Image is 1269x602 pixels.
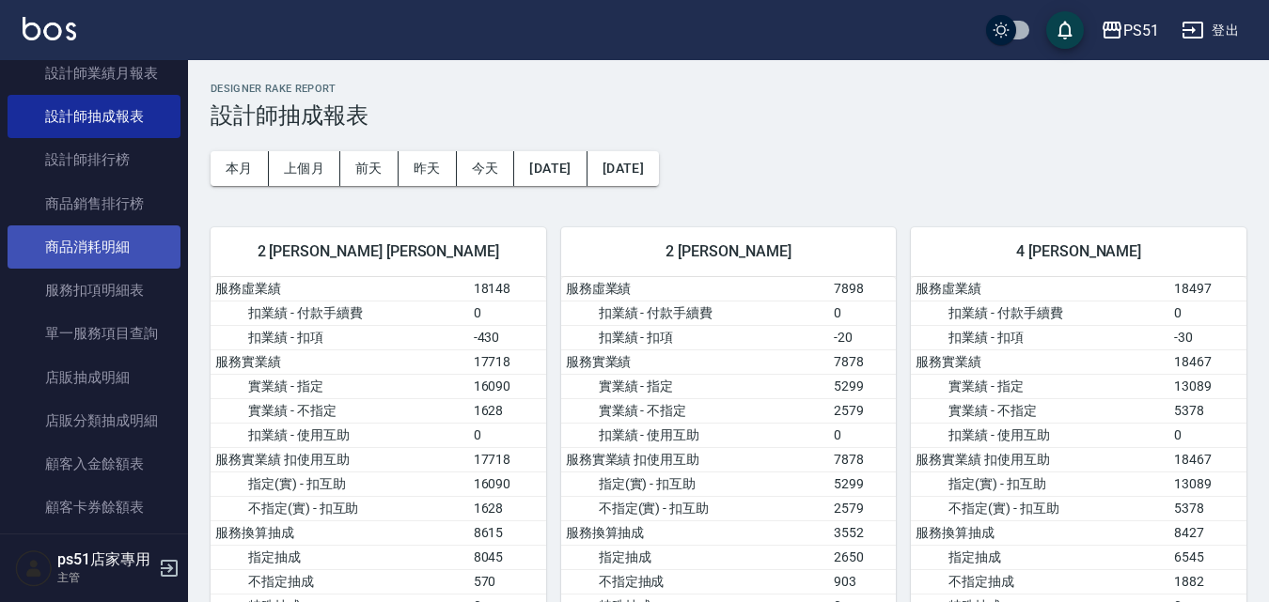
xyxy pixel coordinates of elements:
a: 顧客入金餘額表 [8,442,180,486]
a: 商品消耗明細 [8,225,180,269]
div: PS51 [1123,19,1159,42]
td: 不指定(實) - 扣互助 [911,496,1169,520]
td: 5299 [829,471,897,496]
td: 實業績 - 不指定 [561,398,829,423]
td: 扣業績 - 付款手續費 [561,301,829,325]
td: -430 [469,325,546,349]
td: 2650 [829,545,897,569]
p: 主管 [57,569,153,586]
a: 商品銷售排行榜 [8,182,180,225]
img: Person [15,549,53,587]
button: [DATE] [514,151,587,186]
td: 實業績 - 指定 [211,374,469,398]
td: 扣業績 - 使用互助 [911,423,1169,447]
button: save [1046,11,1084,49]
td: 17718 [469,447,546,471]
td: -30 [1169,325,1246,349]
td: 8615 [469,520,546,545]
td: 服務虛業績 [911,277,1169,301]
td: 1628 [469,398,546,423]
td: 7878 [829,349,897,374]
td: 7898 [829,277,897,301]
button: 今天 [457,151,515,186]
td: 5299 [829,374,897,398]
a: 設計師業績月報表 [8,52,180,95]
span: 2 [PERSON_NAME] [PERSON_NAME] [233,242,524,261]
td: 18497 [1169,277,1246,301]
a: 顧客卡券餘額表 [8,486,180,529]
td: 服務實業績 扣使用互助 [911,447,1169,471]
td: 服務實業績 [911,349,1169,374]
a: 設計師排行榜 [8,138,180,181]
td: 0 [1169,423,1246,447]
a: 單一服務項目查詢 [8,312,180,355]
td: 1628 [469,496,546,520]
td: 服務實業績 [561,349,829,374]
td: 18467 [1169,447,1246,471]
td: 扣業績 - 扣項 [911,325,1169,349]
button: 前天 [340,151,399,186]
td: 服務換算抽成 [211,520,469,545]
td: 0 [1169,301,1246,325]
td: 服務實業績 扣使用互助 [561,447,829,471]
td: 扣業績 - 扣項 [211,325,469,349]
td: 指定抽成 [911,545,1169,569]
td: 不指定抽成 [911,569,1169,594]
td: 指定抽成 [561,545,829,569]
td: 570 [469,569,546,594]
button: 本月 [211,151,269,186]
td: 13089 [1169,374,1246,398]
button: 上個月 [269,151,340,186]
a: 設計師抽成報表 [8,95,180,138]
td: 0 [829,423,897,447]
td: 13089 [1169,471,1246,496]
td: 服務實業績 [211,349,469,374]
a: 服務扣項明細表 [8,269,180,312]
h2: Designer Rake Report [211,83,1246,95]
h3: 設計師抽成報表 [211,102,1246,129]
button: 登出 [1174,13,1246,48]
td: 實業績 - 指定 [561,374,829,398]
button: 昨天 [399,151,457,186]
td: 服務虛業績 [561,277,829,301]
td: 16090 [469,374,546,398]
span: 4 [PERSON_NAME] [933,242,1224,261]
td: 指定(實) - 扣互助 [211,471,469,496]
td: 6545 [1169,545,1246,569]
h5: ps51店家專用 [57,550,153,569]
td: 服務虛業績 [211,277,469,301]
img: Logo [23,17,76,40]
td: 7878 [829,447,897,471]
td: 0 [829,301,897,325]
td: 扣業績 - 扣項 [561,325,829,349]
td: 指定(實) - 扣互助 [561,471,829,496]
td: 1882 [1169,569,1246,594]
td: 指定抽成 [211,545,469,569]
td: 903 [829,569,897,594]
td: 0 [469,301,546,325]
td: 2579 [829,496,897,520]
td: 服務實業績 扣使用互助 [211,447,469,471]
a: 店販分類抽成明細 [8,399,180,442]
td: 不指定抽成 [561,569,829,594]
td: 扣業績 - 使用互助 [561,423,829,447]
a: 每日非現金明細 [8,530,180,573]
td: 5378 [1169,496,1246,520]
td: 服務換算抽成 [561,520,829,545]
td: 不指定抽成 [211,569,469,594]
td: 扣業績 - 付款手續費 [211,301,469,325]
td: -20 [829,325,897,349]
td: 16090 [469,471,546,496]
td: 服務換算抽成 [911,520,1169,545]
td: 8045 [469,545,546,569]
td: 不指定(實) - 扣互助 [211,496,469,520]
td: 扣業績 - 付款手續費 [911,301,1169,325]
td: 5378 [1169,398,1246,423]
a: 店販抽成明細 [8,356,180,399]
span: 2 [PERSON_NAME] [584,242,874,261]
td: 17718 [469,349,546,374]
td: 0 [469,423,546,447]
td: 8427 [1169,520,1246,545]
td: 實業績 - 不指定 [911,398,1169,423]
button: [DATE] [587,151,659,186]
